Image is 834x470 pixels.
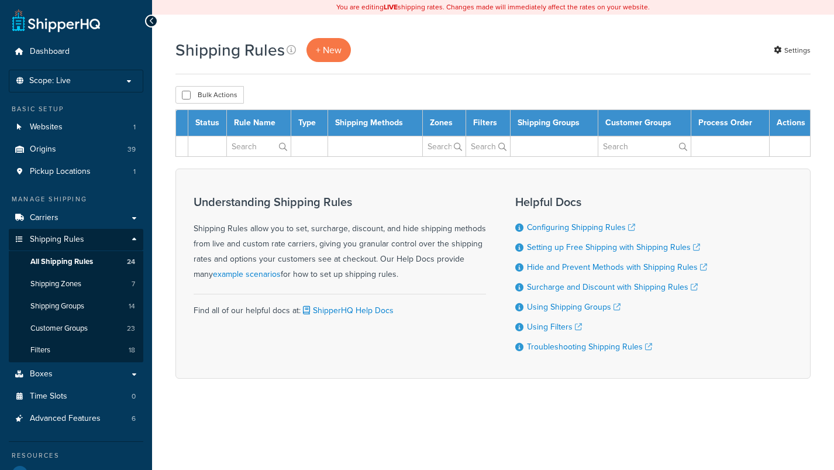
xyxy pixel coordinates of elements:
a: Origins 39 [9,139,143,160]
li: Shipping Rules [9,229,143,362]
a: Filters 18 [9,339,143,361]
a: Customer Groups 23 [9,318,143,339]
span: 39 [127,145,136,155]
span: Shipping Groups [30,301,84,311]
span: All Shipping Rules [30,257,93,267]
span: Origins [30,145,56,155]
span: Shipping Zones [30,279,81,289]
a: All Shipping Rules 24 [9,251,143,273]
th: Actions [770,110,811,136]
a: Advanced Features 6 [9,408,143,430]
a: Settings [774,42,811,59]
li: Customer Groups [9,318,143,339]
a: Dashboard [9,41,143,63]
b: LIVE [384,2,398,12]
span: Dashboard [30,47,70,57]
th: Shipping Groups [510,110,598,136]
li: Filters [9,339,143,361]
h1: Shipping Rules [175,39,285,61]
h3: Helpful Docs [515,195,707,208]
span: 23 [127,324,135,334]
a: Shipping Groups 14 [9,296,143,317]
div: Find all of our helpful docs at: [194,294,486,318]
a: Time Slots 0 [9,386,143,407]
span: Advanced Features [30,414,101,424]
input: Search [598,136,690,156]
input: Search [423,136,466,156]
a: Carriers [9,207,143,229]
div: Basic Setup [9,104,143,114]
span: Boxes [30,369,53,379]
span: Carriers [30,213,58,223]
a: ShipperHQ Home [12,9,100,32]
span: Filters [30,345,50,355]
span: Customer Groups [30,324,88,334]
span: Pickup Locations [30,167,91,177]
span: Shipping Rules [30,235,84,245]
th: Zones [423,110,466,136]
a: Boxes [9,363,143,385]
a: Configuring Shipping Rules [527,221,635,234]
span: Time Slots [30,392,67,402]
a: example scenarios [213,268,281,280]
a: + New [306,38,351,62]
li: Pickup Locations [9,161,143,183]
li: Shipping Zones [9,273,143,295]
span: 14 [129,301,135,311]
th: Type [291,110,328,136]
input: Search [227,136,291,156]
button: Bulk Actions [175,86,244,104]
span: 24 [127,257,135,267]
input: Search [466,136,510,156]
th: Customer Groups [598,110,691,136]
div: Shipping Rules allow you to set, surcharge, discount, and hide shipping methods from live and cus... [194,195,486,282]
a: Using Filters [527,321,582,333]
a: Troubleshooting Shipping Rules [527,341,652,353]
h3: Understanding Shipping Rules [194,195,486,208]
a: Hide and Prevent Methods with Shipping Rules [527,261,707,273]
th: Filters [466,110,510,136]
a: Shipping Zones 7 [9,273,143,295]
a: ShipperHQ Help Docs [301,304,394,317]
span: 1 [133,122,136,132]
span: 0 [132,392,136,402]
th: Status [188,110,227,136]
li: Websites [9,116,143,138]
a: Surcharge and Discount with Shipping Rules [527,281,698,293]
span: 7 [132,279,135,289]
li: All Shipping Rules [9,251,143,273]
span: 6 [132,414,136,424]
a: Using Shipping Groups [527,301,621,313]
a: Setting up Free Shipping with Shipping Rules [527,241,700,253]
th: Process Order [691,110,769,136]
div: Manage Shipping [9,194,143,204]
th: Rule Name [227,110,291,136]
a: Shipping Rules [9,229,143,251]
a: Pickup Locations 1 [9,161,143,183]
span: Websites [30,122,63,132]
span: 1 [133,167,136,177]
li: Advanced Features [9,408,143,430]
th: Shipping Methods [328,110,423,136]
li: Shipping Groups [9,296,143,317]
div: Resources [9,451,143,461]
a: Websites 1 [9,116,143,138]
li: Origins [9,139,143,160]
span: 18 [129,345,135,355]
span: + New [316,43,342,57]
li: Time Slots [9,386,143,407]
span: Scope: Live [29,76,71,86]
